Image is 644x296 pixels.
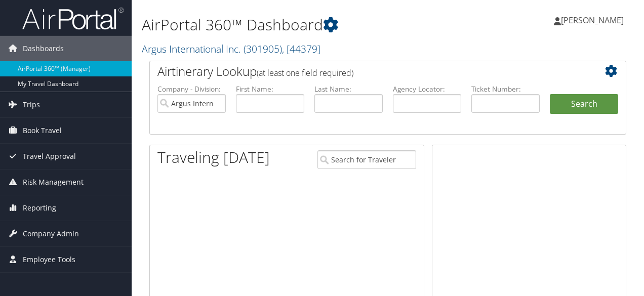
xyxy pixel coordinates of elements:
span: Trips [23,92,40,117]
span: Book Travel [23,118,62,143]
span: , [ 44379 ] [282,42,320,56]
span: Employee Tools [23,247,75,272]
span: Travel Approval [23,144,76,169]
span: ( 301905 ) [244,42,282,56]
h1: Traveling [DATE] [157,147,270,168]
span: Reporting [23,195,56,221]
label: Company - Division: [157,84,226,94]
span: (at least one field required) [257,67,353,78]
input: Search for Traveler [317,150,417,169]
label: Last Name: [314,84,383,94]
h2: Airtinerary Lookup [157,63,579,80]
label: Ticket Number: [471,84,540,94]
label: Agency Locator: [393,84,461,94]
span: Risk Management [23,170,84,195]
span: Dashboards [23,36,64,61]
button: Search [550,94,618,114]
img: airportal-logo.png [22,7,124,30]
label: First Name: [236,84,304,94]
a: [PERSON_NAME] [554,5,634,35]
h1: AirPortal 360™ Dashboard [142,14,470,35]
span: Company Admin [23,221,79,246]
a: Argus International Inc. [142,42,320,56]
span: [PERSON_NAME] [561,15,624,26]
